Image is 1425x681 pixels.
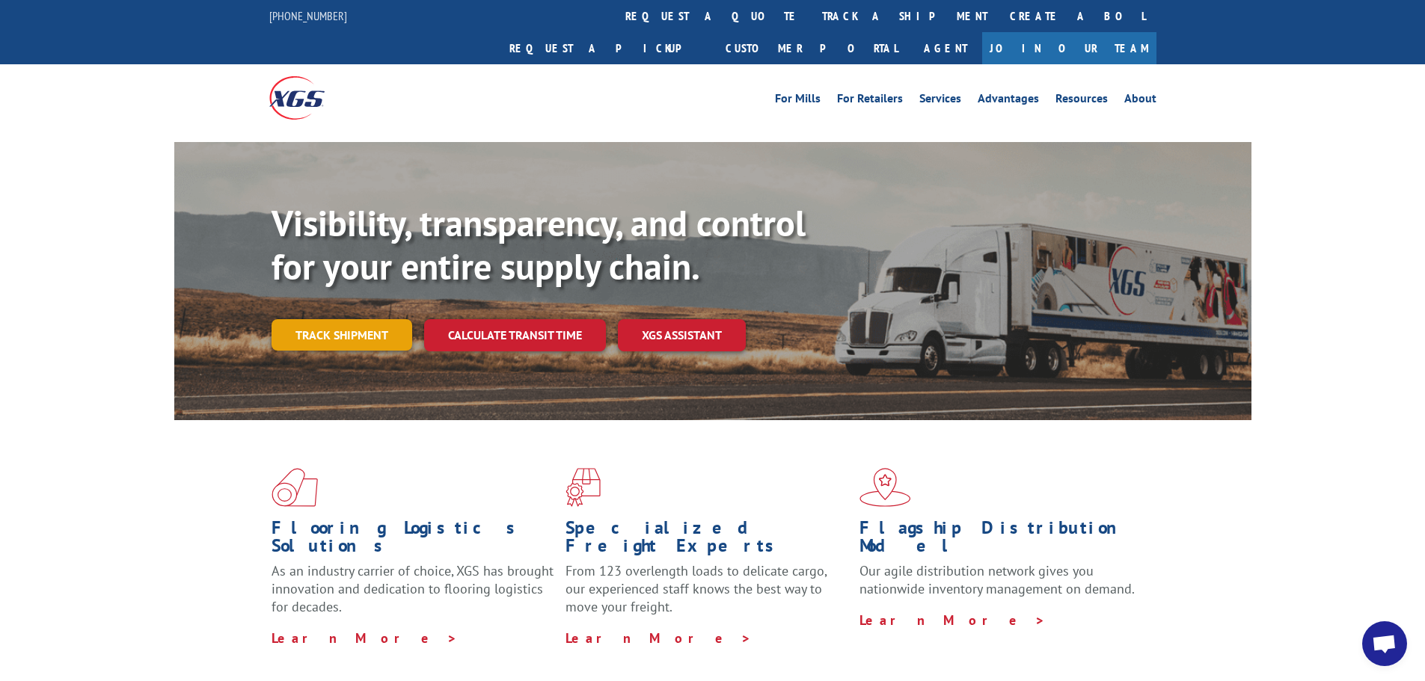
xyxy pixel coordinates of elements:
[272,629,458,647] a: Learn More >
[919,93,961,109] a: Services
[859,562,1135,597] span: Our agile distribution network gives you nationwide inventory management on demand.
[1362,621,1407,666] div: Open chat
[566,562,848,629] p: From 123 overlength loads to delicate cargo, our experienced staff knows the best way to move you...
[618,319,746,351] a: XGS ASSISTANT
[272,562,554,615] span: As an industry carrier of choice, XGS has brought innovation and dedication to flooring logistics...
[859,468,911,507] img: xgs-icon-flagship-distribution-model-red
[424,319,606,351] a: Calculate transit time
[498,32,714,64] a: Request a pickup
[269,8,347,23] a: [PHONE_NUMBER]
[714,32,909,64] a: Customer Portal
[978,93,1039,109] a: Advantages
[272,519,554,562] h1: Flooring Logistics Solutions
[566,629,752,647] a: Learn More >
[982,32,1156,64] a: Join Our Team
[837,93,903,109] a: For Retailers
[859,519,1142,562] h1: Flagship Distribution Model
[272,200,806,289] b: Visibility, transparency, and control for your entire supply chain.
[909,32,982,64] a: Agent
[566,519,848,562] h1: Specialized Freight Experts
[272,319,412,351] a: Track shipment
[775,93,821,109] a: For Mills
[859,611,1046,629] a: Learn More >
[1124,93,1156,109] a: About
[1055,93,1108,109] a: Resources
[566,468,601,507] img: xgs-icon-focused-on-flooring-red
[272,468,318,507] img: xgs-icon-total-supply-chain-intelligence-red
